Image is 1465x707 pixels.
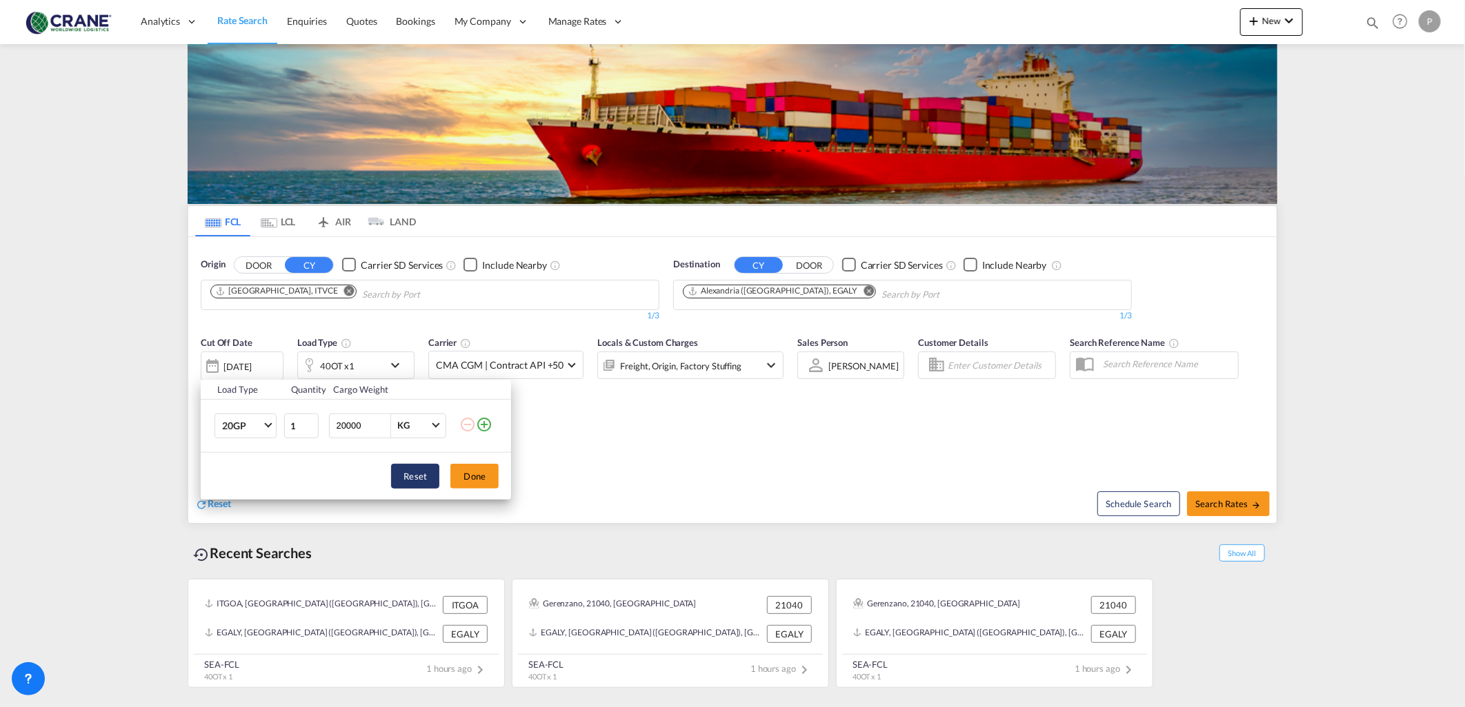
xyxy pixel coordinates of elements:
[398,420,410,431] div: KG
[215,413,277,438] md-select: Choose: 20GP
[334,383,451,396] div: Cargo Weight
[450,464,499,489] button: Done
[459,416,476,433] md-icon: icon-minus-circle-outline
[476,416,492,433] md-icon: icon-plus-circle-outline
[201,380,283,400] th: Load Type
[335,414,390,438] input: Enter Weight
[391,464,439,489] button: Reset
[284,413,319,438] input: Qty
[222,419,262,433] span: 20GP
[283,380,326,400] th: Quantity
